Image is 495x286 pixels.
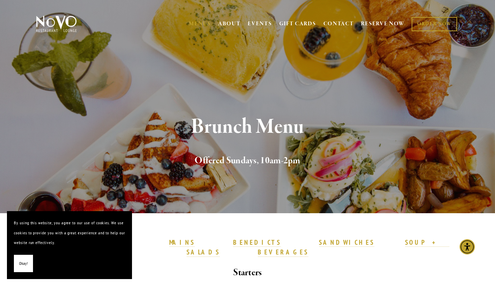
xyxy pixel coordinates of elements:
a: ORDER NOW [412,17,457,31]
p: By using this website, you agree to our use of cookies. We use cookies to provide you with a grea... [14,218,125,248]
a: RESERVE NOW [361,17,405,31]
strong: MAINS [169,238,195,246]
a: SOUP + SALADS [187,238,449,257]
img: Novo Restaurant &amp; Lounge [35,15,78,33]
strong: SANDWICHES [319,238,374,246]
a: EVENTS [248,20,272,27]
a: BENEDICTS [233,238,281,247]
h2: Offered Sundays, 10am-2pm [48,154,448,168]
strong: Starters [233,267,262,279]
div: Accessibility Menu [460,239,475,254]
h1: Brunch Menu [48,116,448,138]
a: ABOUT [218,20,241,27]
a: BEVERAGES [258,248,308,257]
a: MAINS [169,238,195,247]
a: SANDWICHES [319,238,374,247]
a: GIFT CARDS [279,17,316,31]
a: CONTACT [323,17,354,31]
a: MENUS [189,20,211,27]
span: Okay! [19,259,28,269]
section: Cookie banner [7,211,132,279]
button: Okay! [14,255,33,272]
strong: BENEDICTS [233,238,281,246]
